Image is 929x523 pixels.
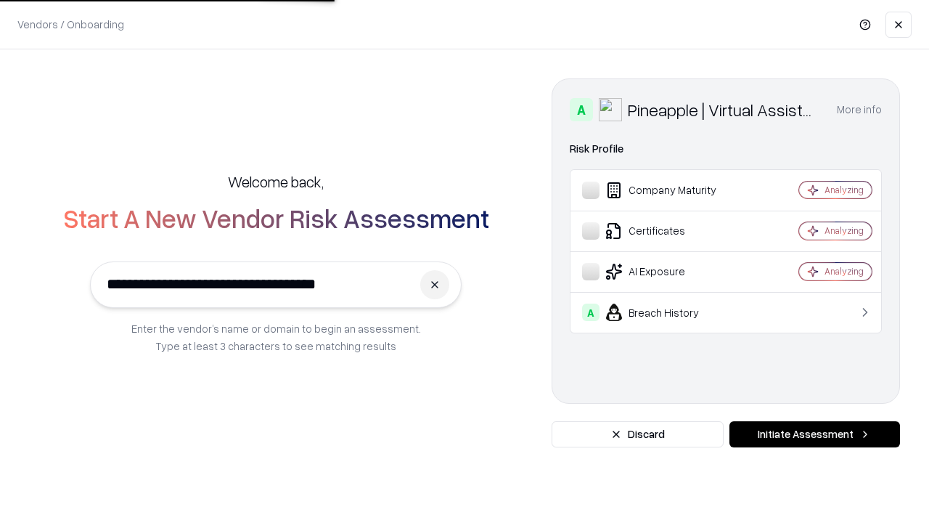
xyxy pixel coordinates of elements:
[570,98,593,121] div: A
[824,224,864,237] div: Analyzing
[63,203,489,232] h2: Start A New Vendor Risk Assessment
[628,98,819,121] div: Pineapple | Virtual Assistant Agency
[599,98,622,121] img: Pineapple | Virtual Assistant Agency
[824,265,864,277] div: Analyzing
[824,184,864,196] div: Analyzing
[582,304,756,321] div: Breach History
[582,304,599,321] div: A
[837,97,882,123] button: More info
[131,320,421,354] p: Enter the vendor’s name or domain to begin an assessment. Type at least 3 characters to see match...
[228,171,324,192] h5: Welcome back,
[729,421,900,447] button: Initiate Assessment
[582,263,756,280] div: AI Exposure
[582,222,756,240] div: Certificates
[552,421,724,447] button: Discard
[17,17,124,32] p: Vendors / Onboarding
[570,140,882,158] div: Risk Profile
[582,182,756,199] div: Company Maturity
